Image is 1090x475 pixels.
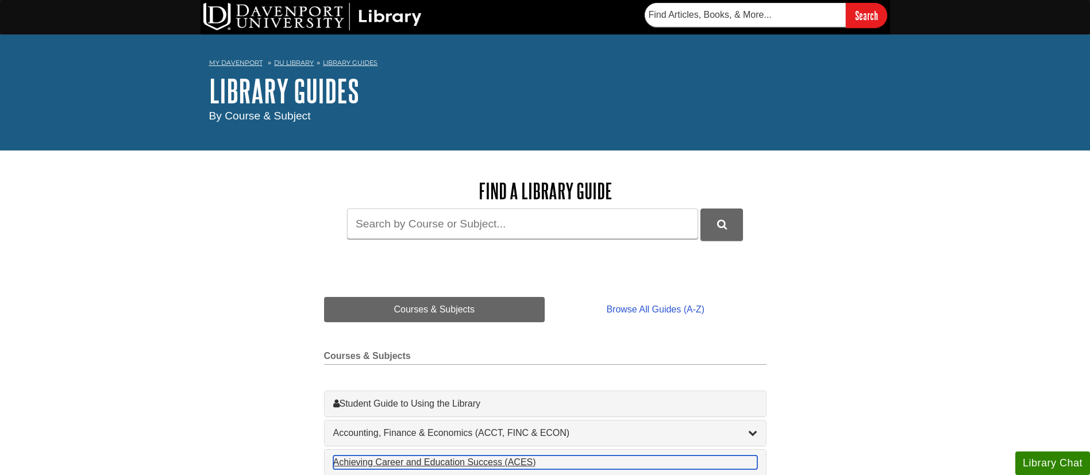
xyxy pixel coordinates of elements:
a: Achieving Career and Education Success (ACES) [333,455,757,469]
a: Library Guides [323,59,378,67]
button: DU Library Guides Search [700,208,743,240]
h1: Library Guides [209,74,881,108]
i: Search Library Guides [717,219,727,230]
input: Find Articles, Books, & More... [645,3,846,27]
a: Accounting, Finance & Economics (ACCT, FINC & ECON) [333,426,757,440]
div: By Course & Subject [209,108,881,125]
img: DU Library [203,3,422,30]
input: Search [846,3,887,28]
a: Student Guide to Using the Library [333,397,757,411]
a: DU Library [274,59,314,67]
input: Search by Course or Subject... [347,208,698,239]
form: Searches DU Library's articles, books, and more [645,3,887,28]
h2: Find a Library Guide [324,179,767,203]
nav: breadcrumb [209,55,881,74]
button: Library Chat [1015,451,1090,475]
a: Courses & Subjects [324,297,545,322]
a: Browse All Guides (A-Z) [545,297,766,322]
h2: Courses & Subjects [324,351,767,365]
a: My Davenport [209,58,263,68]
